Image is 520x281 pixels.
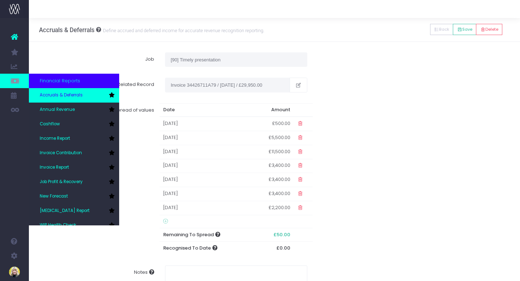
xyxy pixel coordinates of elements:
span: Accruals & Deferrals [40,92,83,99]
span: Invoice Report [40,164,69,171]
th: Remaining To Spread [160,228,252,242]
td: £2,200.00 [252,201,294,215]
span: £50.00 [274,232,290,238]
button: Home [113,3,127,17]
td: £11,500.00 [252,145,294,159]
td: [DATE] [160,117,252,131]
button: Send a message… [124,234,135,245]
div: Hi [PERSON_NAME], I hope you had a good weekend. Please can you send me the link to the test site... [32,46,133,74]
button: Save [453,24,476,35]
td: £3,400.00 [252,159,294,173]
span: WIP Health Check [40,222,76,229]
textarea: Message… [6,221,138,234]
td: £5,500.00 [252,131,294,145]
div: You’ll get replies here and in your email: ✉️ [12,88,113,117]
button: Upload attachment [34,237,40,242]
th: Recognised To Date [160,242,252,255]
td: £500.00 [252,117,294,131]
label: Job [45,52,160,67]
button: Start recording [46,237,52,242]
b: [PERSON_NAME][EMAIL_ADDRESS][DOMAIN_NAME] [12,103,110,116]
img: Profile image for Operator [21,4,32,16]
span: Cashflow [40,121,60,127]
span: Income Report [40,135,70,142]
th: Date [160,103,252,117]
a: [MEDICAL_DATA] Report [29,204,119,218]
div: Close [127,3,140,16]
a: Accruals & Deferrals [29,88,119,103]
button: Emoji picker [11,237,17,242]
td: [DATE] [160,131,252,145]
td: [DATE] [160,159,252,173]
td: £3,400.00 [252,187,294,201]
div: Our usual reply time 🕒 [12,121,113,135]
td: [DATE] [160,201,252,215]
td: £3,400.00 [252,173,294,187]
button: Back [430,24,454,35]
a: WIP Health Check [29,218,119,233]
span: Annual Revenue [40,107,75,113]
button: Delete [476,24,502,35]
span: New Forecast [40,193,68,200]
span: Financial Reports [40,77,80,85]
span: [MEDICAL_DATA] Report [40,208,90,214]
a: New Forecast [29,189,119,204]
h1: Operator [35,7,61,12]
div: Operator says… [6,84,139,155]
a: Annual Revenue [29,103,119,117]
b: under 3 hours [18,128,58,134]
small: Define accrued and deferred income for accurate revenue recognition reporting. [101,26,264,34]
div: Operator • 6m ago [12,140,53,145]
div: Diane says… [6,42,139,84]
td: [DATE] [160,145,252,159]
button: go back [5,3,18,17]
th: Amount [252,103,294,117]
button: Gif picker [23,237,29,242]
a: Invoice Contribution [29,146,119,160]
div: Hi [PERSON_NAME], I hope you had a good weekend. Please can you send me the link to the test site... [26,42,139,78]
a: Invoice Report [29,160,119,175]
td: [DATE] [160,173,252,187]
a: Cashflow [29,117,119,131]
div: You’ll get replies here and in your email:✉️[PERSON_NAME][EMAIL_ADDRESS][DOMAIN_NAME]Our usual re... [6,84,118,139]
a: Income Report [29,131,119,146]
a: Job Profit & Recovery [29,175,119,189]
img: images/default_profile_image.png [9,267,20,277]
span: Invoice Contribution [40,150,82,156]
td: [DATE] [160,187,252,201]
span: Job Profit & Recovery [40,179,83,185]
th: £0.00 [252,242,294,255]
h3: Accruals & Deferrals [39,26,264,34]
